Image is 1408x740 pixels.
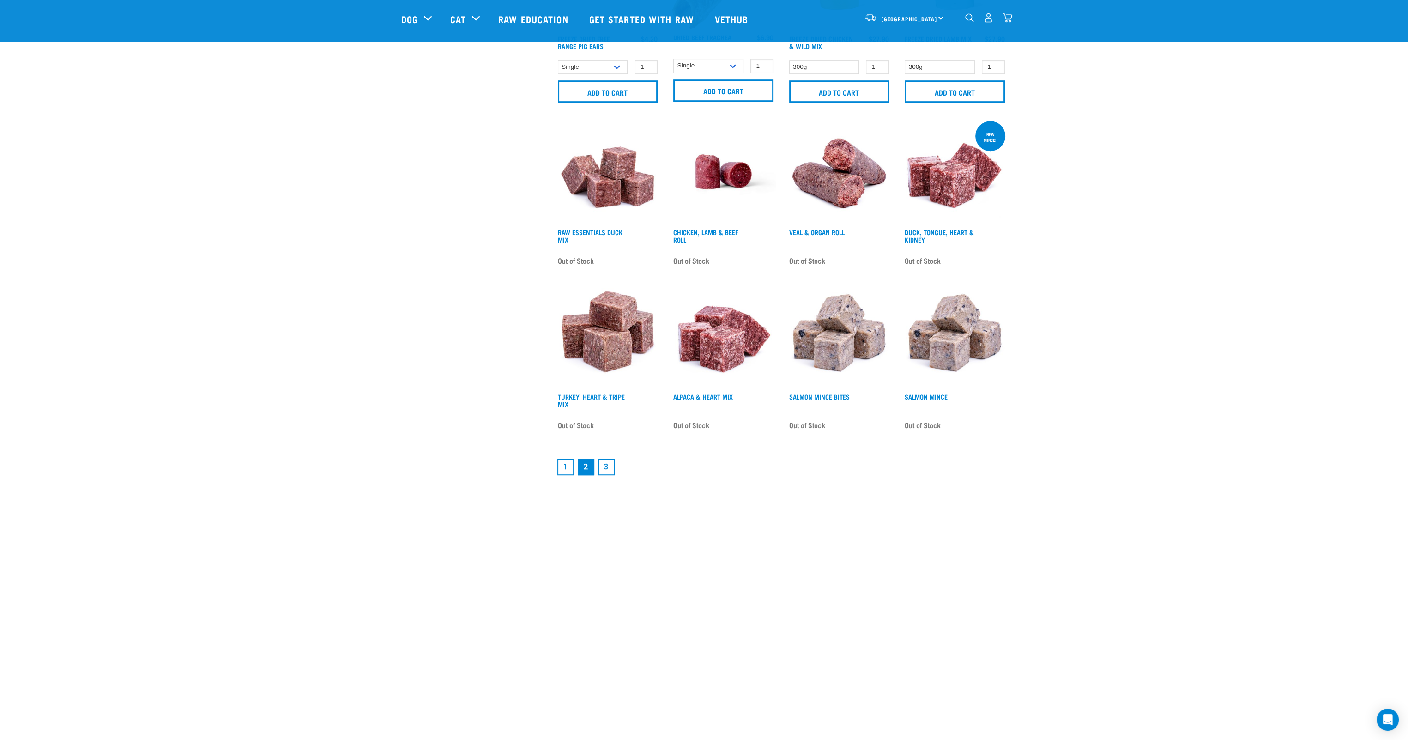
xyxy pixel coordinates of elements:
[905,230,974,241] a: Duck, Tongue, Heart & Kidney
[558,395,625,406] a: Turkey, Heart & Tripe Mix
[556,119,660,224] img: ?1041 RE Lamb Mix 01
[558,254,594,267] span: Out of Stock
[965,13,974,22] img: home-icon-1@2x.png
[789,254,825,267] span: Out of Stock
[556,284,660,389] img: Turkey Heart Tripe Mix 01
[671,119,776,224] img: Raw Essentials Chicken Lamb Beef Bulk Minced Raw Dog Food Roll Unwrapped
[557,459,574,475] a: Goto page 1
[598,459,615,475] a: Goto page 3
[1377,709,1399,731] div: Open Intercom Messenger
[558,418,594,432] span: Out of Stock
[905,80,1005,103] input: Add to cart
[882,17,937,20] span: [GEOGRAPHIC_DATA]
[558,37,610,48] a: Freeze Dried Free Range Pig Ears
[706,0,760,37] a: Vethub
[902,119,1007,224] img: 1124 Lamb Chicken Heart Mix 01
[984,13,993,23] img: user.png
[789,37,853,48] a: Freeze Dried Chicken & Wild Mix
[673,418,709,432] span: Out of Stock
[864,13,877,22] img: van-moving.png
[750,59,773,73] input: 1
[1003,13,1012,23] img: home-icon@2x.png
[982,60,1005,74] input: 1
[789,395,850,398] a: Salmon Mince Bites
[787,119,892,224] img: Veal Organ Mix Roll 01
[450,12,466,26] a: Cat
[635,60,658,74] input: 1
[671,284,776,389] img: Possum Chicken Heart Mix 01
[673,230,738,241] a: Chicken, Lamb & Beef Roll
[578,459,594,475] a: Page 2
[866,60,889,74] input: 1
[789,80,889,103] input: Add to cart
[401,12,418,26] a: Dog
[905,418,941,432] span: Out of Stock
[789,230,845,234] a: Veal & Organ Roll
[673,254,709,267] span: Out of Stock
[673,79,773,102] input: Add to cart
[558,80,658,103] input: Add to cart
[556,457,1007,477] nav: pagination
[902,284,1007,389] img: 1141 Salmon Mince 01
[558,230,622,241] a: Raw Essentials Duck Mix
[673,395,733,398] a: Alpaca & Heart Mix
[787,284,892,389] img: 1141 Salmon Mince 01
[789,418,825,432] span: Out of Stock
[489,0,580,37] a: Raw Education
[975,127,1005,147] div: new mince!
[580,0,706,37] a: Get started with Raw
[905,395,948,398] a: Salmon Mince
[905,254,941,267] span: Out of Stock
